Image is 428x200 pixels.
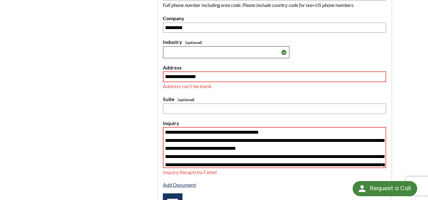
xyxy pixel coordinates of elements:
[163,83,212,89] span: Address can't be blank
[357,184,367,194] img: round button
[163,64,386,72] label: Address
[163,182,196,188] a: Add Document
[163,119,386,127] label: Inquiry
[370,181,411,196] div: Request a Call
[163,95,386,103] label: Suite
[163,1,375,9] p: Full phone number including area code. Please include country code for non-US phone numbers.
[163,169,217,175] span: Inquiry Recaptcha Failed
[163,14,386,22] label: Company
[163,38,386,46] label: Industry
[353,181,417,196] div: Request a Call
